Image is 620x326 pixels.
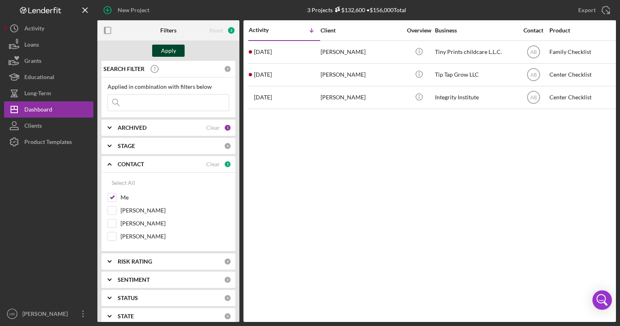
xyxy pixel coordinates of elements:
div: Contact [518,27,549,34]
div: Clear [206,161,220,167]
b: STATE [118,313,134,320]
div: [PERSON_NAME] [321,87,402,108]
button: Grants [4,53,93,69]
button: New Project [97,2,157,18]
div: Applied in combination with filters below [108,84,229,90]
div: Loans [24,36,39,55]
div: 3 Projects • $156,000 Total [307,6,406,13]
label: [PERSON_NAME] [121,219,229,227]
button: Dashboard [4,101,93,118]
b: ARCHIVED [118,124,146,131]
div: 0 [224,294,231,302]
div: Long-Term [24,85,51,103]
button: Apply [152,45,185,57]
div: [PERSON_NAME] [321,64,402,86]
button: Educational [4,69,93,85]
b: STATUS [118,295,138,301]
div: Apply [161,45,176,57]
div: 1 [224,161,231,168]
button: Select All [108,175,139,191]
button: Long-Term [4,85,93,101]
div: Clear [206,124,220,131]
div: Grants [24,53,41,71]
div: Product Templates [24,134,72,152]
div: 1 [224,124,231,131]
div: [PERSON_NAME] [321,41,402,63]
b: SENTIMENT [118,277,150,283]
text: HR [9,312,15,316]
button: Activity [4,20,93,36]
div: Open Intercom Messenger [592,290,612,310]
div: Tip Tap Grow LLC [435,64,516,86]
div: 0 [224,142,231,150]
div: Business [435,27,516,34]
button: Product Templates [4,134,93,150]
div: 0 [224,313,231,320]
div: 0 [224,276,231,283]
time: 2025-09-08 19:07 [254,49,272,55]
div: Export [578,2,596,18]
b: RISK RATING [118,258,152,265]
button: Loans [4,36,93,53]
div: 2 [227,26,235,34]
div: Activity [249,27,284,33]
div: Client [321,27,402,34]
b: Filters [160,27,177,34]
div: Overview [404,27,434,34]
button: Clients [4,118,93,134]
label: [PERSON_NAME] [121,206,229,214]
b: SEARCH FILTER [103,66,144,72]
div: Select All [112,175,135,191]
button: Export [570,2,616,18]
div: $132,600 [333,6,365,13]
label: Me [121,193,229,202]
div: Activity [24,20,44,39]
div: Tiny Prints childcare L.L.C. [435,41,516,63]
div: [PERSON_NAME] [20,306,73,324]
div: Educational [24,69,54,87]
div: Integrity Institute [435,87,516,108]
text: AB [530,72,536,78]
div: Reset [209,27,223,34]
div: New Project [118,2,149,18]
div: Dashboard [24,101,52,120]
div: 0 [224,258,231,265]
text: AB [530,49,536,55]
time: 2025-08-08 17:41 [254,94,272,101]
b: STAGE [118,143,135,149]
b: CONTACT [118,161,144,167]
div: 0 [224,65,231,73]
button: HR[PERSON_NAME] [4,306,93,322]
label: [PERSON_NAME] [121,232,229,240]
text: AB [530,95,536,101]
div: Clients [24,118,42,136]
time: 2025-09-05 19:34 [254,71,272,78]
